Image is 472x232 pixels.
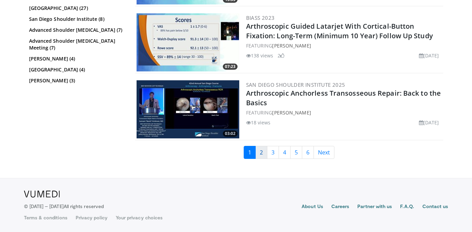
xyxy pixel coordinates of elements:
a: Privacy policy [76,214,107,221]
li: 18 views [246,119,271,126]
a: Your privacy choices [116,214,163,221]
nav: Search results pages [135,146,443,159]
a: [GEOGRAPHIC_DATA] (27) [29,5,123,12]
img: 9eddba61-a982-4724-a0fa-8297c3b7ba11.300x170_q85_crop-smart_upscale.jpg [137,13,239,71]
img: 51e2ad74-cb7c-457a-a705-386ac8b9cc4f.300x170_q85_crop-smart_upscale.jpg [137,80,239,138]
a: [PERSON_NAME] [272,42,311,49]
a: [GEOGRAPHIC_DATA] (4) [29,66,123,73]
li: [DATE] [419,119,439,126]
img: VuMedi Logo [24,191,60,197]
a: 1 [244,146,256,159]
p: © [DATE] – [DATE] [24,203,104,210]
a: Contact us [422,203,448,211]
a: Arthroscopic Guided Latarjet With Cortical-Button Fixation: Long-Term (Minimum 10 Year) Follow Up... [246,22,433,40]
span: 03:02 [223,131,238,137]
span: 07:23 [223,64,238,70]
li: 2 [278,52,284,59]
a: Advanced Shoulder [MEDICAL_DATA] Meeting (7) [29,38,123,51]
a: [PERSON_NAME] (4) [29,55,123,62]
a: Advanced Shoulder [MEDICAL_DATA] (7) [29,27,123,33]
a: 3 [267,146,279,159]
a: Partner with us [357,203,392,211]
a: 2 [255,146,267,159]
a: 6 [302,146,314,159]
div: FEATURING [246,109,442,116]
a: Terms & conditions [24,214,67,221]
a: About Us [302,203,323,211]
a: Arthroscopic Anchorless Transosseous Repair: Back to the Basics [246,88,441,107]
a: [PERSON_NAME] [272,109,311,116]
div: FEATURING [246,42,442,49]
a: Careers [331,203,349,211]
a: 03:02 [137,80,239,138]
a: Next [314,146,334,159]
a: 4 [279,146,291,159]
a: [PERSON_NAME] (3) [29,77,123,84]
a: 5 [290,146,302,159]
a: BIASS 2023 [246,14,275,21]
a: San Diego Shoulder Institute 2025 [246,81,345,88]
a: 07:23 [137,13,239,71]
a: San Diego Shoulder Institute (8) [29,16,123,23]
a: F.A.Q. [400,203,414,211]
li: 138 views [246,52,273,59]
span: All rights reserved [64,203,104,209]
li: [DATE] [419,52,439,59]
